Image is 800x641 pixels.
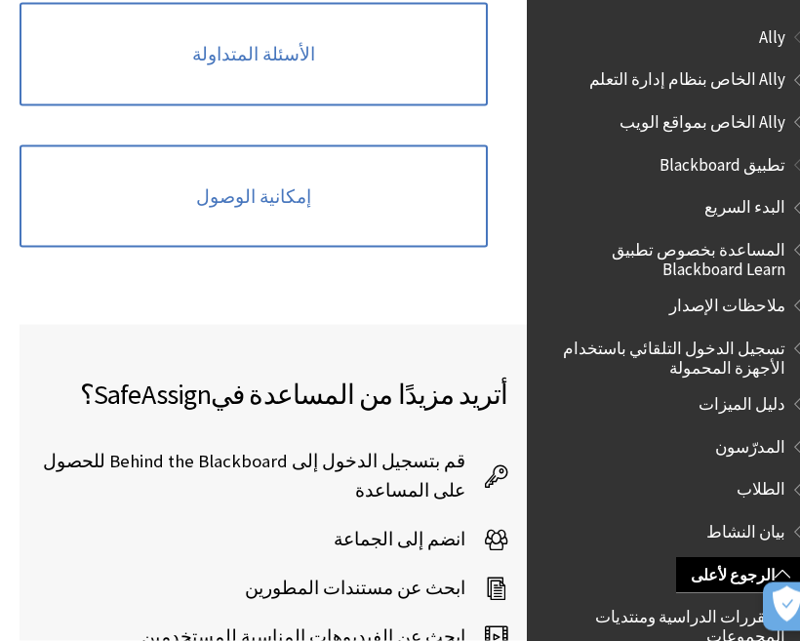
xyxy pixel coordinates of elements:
[685,192,766,219] span: البدء السريع
[679,388,766,415] span: دليل الميزات
[687,516,766,542] span: بيان النشاط
[314,525,488,554] a: انضم إلى الجماعة
[531,333,766,379] span: تسجيل الدخول التلقائي باستخدام الأجهزة المحمولة
[600,106,766,133] span: Ally الخاص بمواقع الويب
[519,21,788,140] nav: Book outline for Anthology Ally Help
[225,574,465,603] span: ابحث عن مستندات المطورين
[570,64,766,91] span: Ally الخاص بنظام إدارة التعلم
[20,447,488,505] a: قم بتسجيل الدخول إلى Behind the Blackboard للحصول على المساعدة
[20,374,488,415] h2: أتريد مزيدًا من المساعدة في ؟
[657,557,800,593] a: الرجوع لأعلى
[74,377,191,412] span: SafeAssign
[696,431,766,458] span: المدرّسون
[740,21,766,48] span: Ally
[225,574,488,603] a: ابحث عن مستندات المطورين
[717,474,766,501] span: الطلاب
[640,149,766,176] span: تطبيق Blackboard
[743,582,792,631] button: فتح التفضيلات
[650,290,766,316] span: ملاحظات الإصدار
[314,525,465,554] span: انضم إلى الجماعة
[531,234,766,280] span: المساعدة بخصوص تطبيق Blackboard Learn
[20,447,465,505] span: قم بتسجيل الدخول إلى Behind the Blackboard للحصول على المساعدة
